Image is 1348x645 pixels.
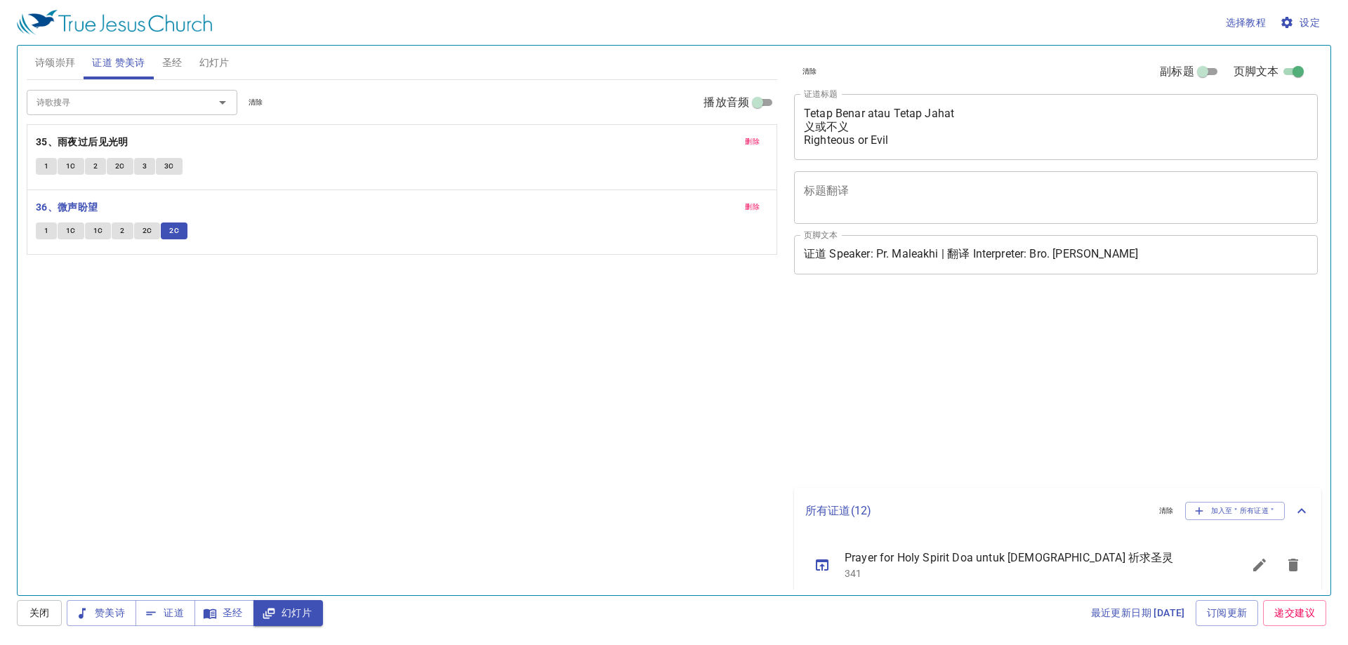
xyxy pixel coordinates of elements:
[17,600,62,626] button: 关闭
[107,158,133,175] button: 2C
[36,222,57,239] button: 1
[745,135,760,148] span: 删除
[1085,600,1191,626] a: 最近更新日期 [DATE]
[1194,505,1276,517] span: 加入至＂所有证道＂
[162,54,183,72] span: 圣经
[199,54,230,72] span: 幻灯片
[736,199,768,215] button: 删除
[1234,63,1279,80] span: 页脚文本
[213,93,232,112] button: Open
[206,604,243,622] span: 圣经
[169,225,179,237] span: 2C
[44,225,48,237] span: 1
[112,222,133,239] button: 2
[736,133,768,150] button: 删除
[249,96,263,109] span: 清除
[36,158,57,175] button: 1
[58,222,84,239] button: 1C
[1185,502,1286,520] button: 加入至＂所有证道＂
[253,600,323,626] button: 幻灯片
[36,133,128,151] b: 35、雨夜过后见光明
[1274,604,1315,622] span: 递交建议
[1277,10,1326,36] button: 设定
[1226,14,1267,32] span: 选择教程
[745,201,760,213] span: 删除
[161,222,187,239] button: 2C
[703,94,749,111] span: 播放音频
[93,225,103,237] span: 1C
[78,604,125,622] span: 赞美诗
[44,160,48,173] span: 1
[794,488,1321,534] div: 所有证道(12)清除加入至＂所有证道＂
[845,566,1209,580] p: 341
[85,222,112,239] button: 1C
[92,54,145,72] span: 证道 赞美诗
[265,604,312,622] span: 幻灯片
[1207,604,1248,622] span: 订阅更新
[143,225,152,237] span: 2C
[1160,63,1194,80] span: 副标题
[802,65,817,78] span: 清除
[1091,604,1185,622] span: 最近更新日期 [DATE]
[1151,503,1182,519] button: 清除
[805,503,1148,519] p: 所有证道 ( 12 )
[788,289,1215,483] iframe: from-child
[804,107,1308,147] textarea: Tetap Benar atau Tetap Jahat 义或不义 Righteous or Evil
[115,160,125,173] span: 2C
[120,225,124,237] span: 2
[36,133,131,151] button: 35、雨夜过后见光明
[66,160,76,173] span: 1C
[93,160,98,173] span: 2
[1283,14,1320,32] span: 设定
[58,158,84,175] button: 1C
[1220,10,1272,36] button: 选择教程
[134,158,155,175] button: 3
[36,199,100,216] button: 36、微声盼望
[28,604,51,622] span: 关闭
[17,10,212,35] img: True Jesus Church
[66,225,76,237] span: 1C
[143,160,147,173] span: 3
[136,600,195,626] button: 证道
[147,604,184,622] span: 证道
[164,160,174,173] span: 3C
[794,63,826,80] button: 清除
[85,158,106,175] button: 2
[1263,600,1326,626] a: 递交建议
[845,550,1209,566] span: Prayer for Holy Spirit Doa untuk [DEMOGRAPHIC_DATA] 祈求圣灵
[134,222,161,239] button: 2C
[36,199,98,216] b: 36、微声盼望
[1196,600,1259,626] a: 订阅更新
[1159,505,1174,517] span: 清除
[240,94,272,111] button: 清除
[67,600,136,626] button: 赞美诗
[35,54,76,72] span: 诗颂崇拜
[156,158,183,175] button: 3C
[194,600,254,626] button: 圣经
